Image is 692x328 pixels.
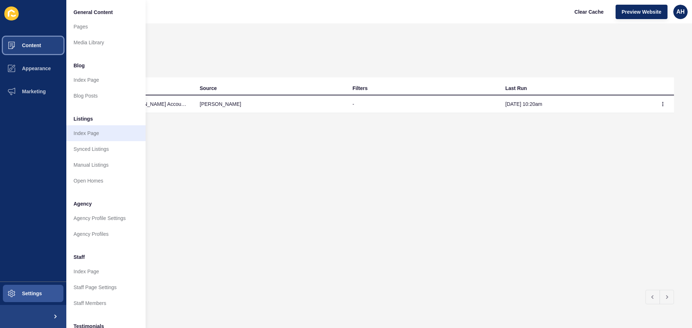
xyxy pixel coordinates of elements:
div: Last Run [505,85,527,92]
a: Pages [66,19,146,35]
a: Index Page [66,72,146,88]
span: Preview Website [622,8,661,15]
span: Agency [74,200,92,207]
td: [DATE] 10:20am [500,95,652,113]
h1: Listing sources [41,41,674,51]
div: Source [200,85,217,92]
span: Blog [74,62,85,69]
a: Blog Posts [66,88,146,104]
span: Clear Cache [575,8,604,15]
a: Index Page [66,125,146,141]
a: Open Homes [66,173,146,189]
a: Staff Page Settings [66,279,146,295]
button: Preview Website [616,5,667,19]
span: Listings [74,115,93,122]
td: [PERSON_NAME] [194,95,347,113]
a: Agency Profile Settings [66,210,146,226]
a: Agency Profiles [66,226,146,242]
span: Staff [74,253,85,261]
a: Synced Listings [66,141,146,157]
td: - [347,95,500,113]
a: Index Page [66,264,146,279]
div: Filters [352,85,368,92]
a: Manual Listings [66,157,146,173]
span: General Content [74,9,113,16]
span: AH [676,8,684,15]
a: Staff Members [66,295,146,311]
button: Clear Cache [568,5,610,19]
a: Media Library [66,35,146,50]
